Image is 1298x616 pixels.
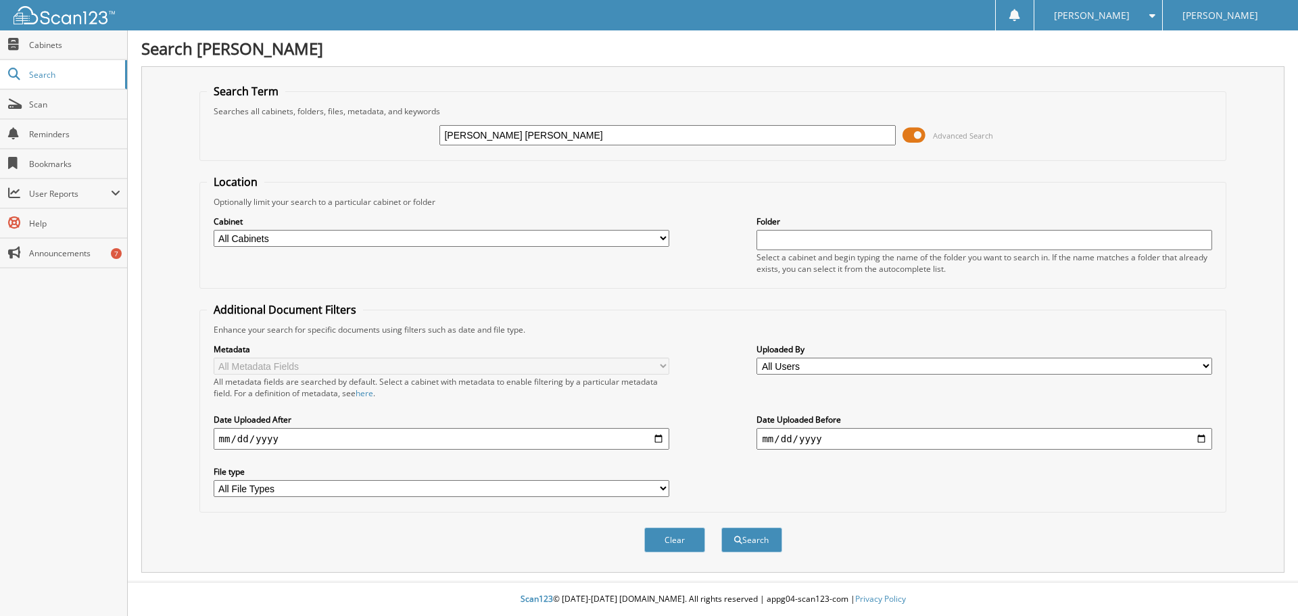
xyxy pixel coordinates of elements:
[933,131,993,141] span: Advanced Search
[111,248,122,259] div: 7
[756,428,1212,450] input: end
[207,302,363,317] legend: Additional Document Filters
[214,216,669,227] label: Cabinet
[214,428,669,450] input: start
[29,247,120,259] span: Announcements
[1182,11,1258,20] span: [PERSON_NAME]
[756,414,1212,425] label: Date Uploaded Before
[214,376,669,399] div: All metadata fields are searched by default. Select a cabinet with metadata to enable filtering b...
[29,128,120,140] span: Reminders
[207,196,1220,208] div: Optionally limit your search to a particular cabinet or folder
[521,593,553,605] span: Scan123
[214,414,669,425] label: Date Uploaded After
[756,252,1212,275] div: Select a cabinet and begin typing the name of the folder you want to search in. If the name match...
[14,6,115,24] img: scan123-logo-white.svg
[214,466,669,477] label: File type
[207,105,1220,117] div: Searches all cabinets, folders, files, metadata, and keywords
[644,527,705,552] button: Clear
[29,39,120,51] span: Cabinets
[141,37,1284,60] h1: Search [PERSON_NAME]
[207,174,264,189] legend: Location
[29,218,120,229] span: Help
[356,387,373,399] a: here
[756,216,1212,227] label: Folder
[214,343,669,355] label: Metadata
[207,324,1220,335] div: Enhance your search for specific documents using filters such as date and file type.
[855,593,906,605] a: Privacy Policy
[721,527,782,552] button: Search
[756,343,1212,355] label: Uploaded By
[29,69,118,80] span: Search
[29,188,111,199] span: User Reports
[29,99,120,110] span: Scan
[128,583,1298,616] div: © [DATE]-[DATE] [DOMAIN_NAME]. All rights reserved | appg04-scan123-com |
[207,84,285,99] legend: Search Term
[29,158,120,170] span: Bookmarks
[1054,11,1130,20] span: [PERSON_NAME]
